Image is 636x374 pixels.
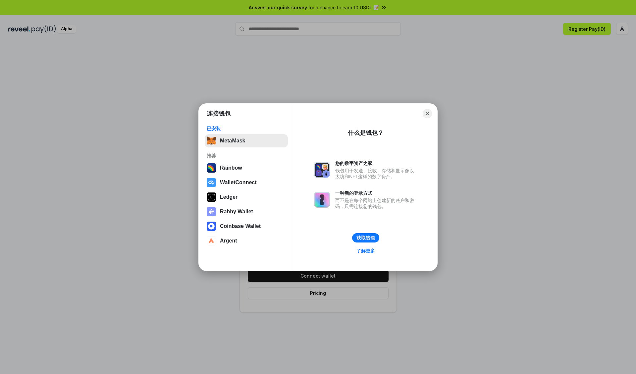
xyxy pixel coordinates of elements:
[335,197,417,209] div: 而不是在每个网站上创建新的账户和密码，只需连接您的钱包。
[205,234,288,247] button: Argent
[356,248,375,254] div: 了解更多
[352,246,379,255] a: 了解更多
[220,223,261,229] div: Coinbase Wallet
[220,180,257,186] div: WalletConnect
[348,129,384,137] div: 什么是钱包？
[207,126,286,132] div: 已安装
[220,165,242,171] div: Rainbow
[356,235,375,241] div: 获取钱包
[205,205,288,218] button: Rabby Wallet
[220,238,237,244] div: Argent
[335,160,417,166] div: 您的数字资产之家
[207,178,216,187] img: svg+xml,%3Csvg%20width%3D%2228%22%20height%3D%2228%22%20viewBox%3D%220%200%2028%2028%22%20fill%3D...
[335,190,417,196] div: 一种新的登录方式
[205,134,288,147] button: MetaMask
[220,138,245,144] div: MetaMask
[314,162,330,178] img: svg+xml,%3Csvg%20xmlns%3D%22http%3A%2F%2Fwww.w3.org%2F2000%2Fsvg%22%20fill%3D%22none%22%20viewBox...
[207,222,216,231] img: svg+xml,%3Csvg%20width%3D%2228%22%20height%3D%2228%22%20viewBox%3D%220%200%2028%2028%22%20fill%3D...
[207,236,216,245] img: svg+xml,%3Csvg%20width%3D%2228%22%20height%3D%2228%22%20viewBox%3D%220%200%2028%2028%22%20fill%3D...
[207,153,286,159] div: 推荐
[220,194,238,200] div: Ledger
[205,190,288,204] button: Ledger
[207,136,216,145] img: svg+xml,%3Csvg%20fill%3D%22none%22%20height%3D%2233%22%20viewBox%3D%220%200%2035%2033%22%20width%...
[207,110,231,118] h1: 连接钱包
[220,209,253,215] div: Rabby Wallet
[205,176,288,189] button: WalletConnect
[423,109,432,118] button: Close
[335,168,417,180] div: 钱包用于发送、接收、存储和显示像以太坊和NFT这样的数字资产。
[352,233,379,242] button: 获取钱包
[314,192,330,208] img: svg+xml,%3Csvg%20xmlns%3D%22http%3A%2F%2Fwww.w3.org%2F2000%2Fsvg%22%20fill%3D%22none%22%20viewBox...
[207,192,216,202] img: svg+xml,%3Csvg%20xmlns%3D%22http%3A%2F%2Fwww.w3.org%2F2000%2Fsvg%22%20width%3D%2228%22%20height%3...
[207,163,216,173] img: svg+xml,%3Csvg%20width%3D%22120%22%20height%3D%22120%22%20viewBox%3D%220%200%20120%20120%22%20fil...
[207,207,216,216] img: svg+xml,%3Csvg%20xmlns%3D%22http%3A%2F%2Fwww.w3.org%2F2000%2Fsvg%22%20fill%3D%22none%22%20viewBox...
[205,220,288,233] button: Coinbase Wallet
[205,161,288,175] button: Rainbow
